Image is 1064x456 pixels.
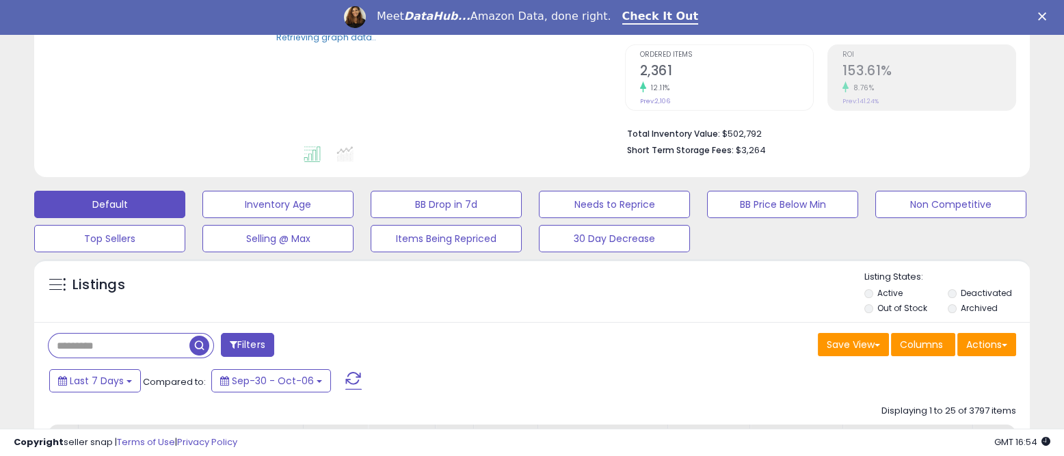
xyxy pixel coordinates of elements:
[622,10,699,25] a: Check It Out
[1038,12,1052,21] div: Close
[539,191,690,218] button: Needs to Reprice
[891,333,955,356] button: Columns
[994,435,1050,448] span: 2025-10-14 16:54 GMT
[646,83,670,93] small: 12.11%
[14,436,237,449] div: seller snap | |
[232,374,314,388] span: Sep-30 - Oct-06
[640,51,813,59] span: Ordered Items
[960,287,1011,299] label: Deactivated
[960,302,997,314] label: Archived
[211,369,331,392] button: Sep-30 - Oct-06
[640,97,670,105] small: Prev: 2,106
[276,31,376,44] div: Retrieving graph data..
[221,333,274,357] button: Filters
[877,287,903,299] label: Active
[202,191,354,218] button: Inventory Age
[344,6,366,28] img: Profile image for Georgie
[842,51,1015,59] span: ROI
[957,333,1016,356] button: Actions
[736,144,766,157] span: $3,264
[875,191,1026,218] button: Non Competitive
[117,435,175,448] a: Terms of Use
[842,97,879,105] small: Prev: 141.24%
[707,191,858,218] button: BB Price Below Min
[864,271,1030,284] p: Listing States:
[640,63,813,81] h2: 2,361
[627,124,1007,141] li: $502,792
[143,375,206,388] span: Compared to:
[34,225,185,252] button: Top Sellers
[202,225,354,252] button: Selling @ Max
[849,83,875,93] small: 8.76%
[177,435,237,448] a: Privacy Policy
[72,276,125,295] h5: Listings
[404,10,470,23] i: DataHub...
[377,10,611,23] div: Meet Amazon Data, done right.
[371,191,522,218] button: BB Drop in 7d
[14,435,64,448] strong: Copyright
[49,369,141,392] button: Last 7 Days
[70,374,124,388] span: Last 7 Days
[34,191,185,218] button: Default
[371,225,522,252] button: Items Being Repriced
[881,405,1016,418] div: Displaying 1 to 25 of 3797 items
[627,144,734,156] b: Short Term Storage Fees:
[818,333,889,356] button: Save View
[539,225,690,252] button: 30 Day Decrease
[877,302,927,314] label: Out of Stock
[842,63,1015,81] h2: 153.61%
[900,338,943,351] span: Columns
[627,128,720,139] b: Total Inventory Value:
